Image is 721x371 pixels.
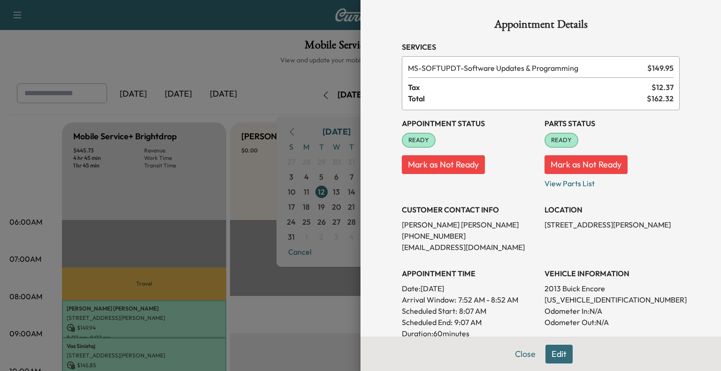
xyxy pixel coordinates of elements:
[545,136,577,145] span: READY
[545,204,680,215] h3: LOCATION
[402,204,537,215] h3: CUSTOMER CONTACT INFO
[545,317,680,328] p: Odometer Out: N/A
[402,19,680,34] h1: Appointment Details
[402,328,537,339] p: Duration: 60 minutes
[652,82,674,93] span: $ 12.37
[545,174,680,189] p: View Parts List
[402,155,485,174] button: Mark as Not Ready
[545,294,680,305] p: [US_VEHICLE_IDENTIFICATION_NUMBER]
[459,305,486,317] p: 8:07 AM
[647,93,674,104] span: $ 162.32
[402,118,537,129] h3: Appointment Status
[402,294,537,305] p: Arrival Window:
[402,317,453,328] p: Scheduled End:
[402,230,537,242] p: [PHONE_NUMBER]
[403,136,435,145] span: READY
[402,268,537,279] h3: APPOINTMENT TIME
[647,62,674,74] span: $ 149.95
[545,283,680,294] p: 2013 Buick Encore
[454,317,482,328] p: 9:07 AM
[408,62,644,74] span: Software Updates & Programming
[545,345,573,363] button: Edit
[402,219,537,230] p: [PERSON_NAME] [PERSON_NAME]
[545,118,680,129] h3: Parts Status
[408,93,647,104] span: Total
[545,155,628,174] button: Mark as Not Ready
[458,294,518,305] span: 7:52 AM - 8:52 AM
[509,345,542,363] button: Close
[402,41,680,53] h3: Services
[545,219,680,230] p: [STREET_ADDRESS][PERSON_NAME]
[408,82,652,93] span: Tax
[545,305,680,317] p: Odometer In: N/A
[402,305,457,317] p: Scheduled Start:
[545,268,680,279] h3: VEHICLE INFORMATION
[402,283,537,294] p: Date: [DATE]
[402,242,537,253] p: [EMAIL_ADDRESS][DOMAIN_NAME]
